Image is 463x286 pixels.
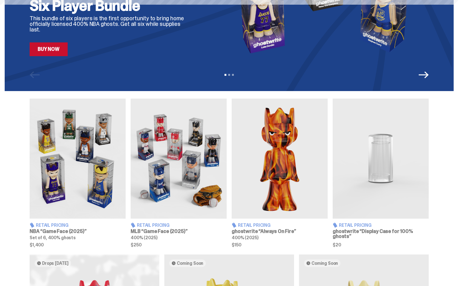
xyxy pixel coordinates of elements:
h3: ghostwrite “Display Case for 100% ghosts” [333,229,429,239]
img: Game Face (2025) [30,99,126,219]
h3: NBA “Game Face (2025)” [30,229,126,234]
span: $150 [232,243,328,247]
span: $1,400 [30,243,126,247]
span: $20 [333,243,429,247]
span: Drops [DATE] [42,261,69,266]
span: Retail Pricing [238,223,271,227]
span: Retail Pricing [339,223,372,227]
span: 400% (2025) [131,235,157,240]
button: Next [419,70,429,80]
button: View slide 2 [228,74,230,76]
span: Set of 6, 400% ghosts [30,235,76,240]
p: This bundle of six players is the first opportunity to bring home officially licensed 400% NBA gh... [30,16,192,32]
h3: ghostwrite “Always On Fire” [232,229,328,234]
a: Buy Now [30,42,68,56]
span: 400% (2025) [232,235,258,240]
button: View slide 1 [224,74,226,76]
h3: MLB “Game Face (2025)” [131,229,227,234]
a: Game Face (2025) Retail Pricing [131,99,227,247]
a: Always On Fire Retail Pricing [232,99,328,247]
img: Game Face (2025) [131,99,227,219]
a: Display Case for 100% ghosts Retail Pricing [333,99,429,247]
a: Game Face (2025) Retail Pricing [30,99,126,247]
img: Display Case for 100% ghosts [333,99,429,219]
span: $250 [131,243,227,247]
span: Retail Pricing [36,223,69,227]
span: Retail Pricing [137,223,170,227]
img: Always On Fire [232,99,328,219]
span: Coming Soon [177,261,203,266]
span: Coming Soon [311,261,338,266]
button: View slide 3 [232,74,234,76]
